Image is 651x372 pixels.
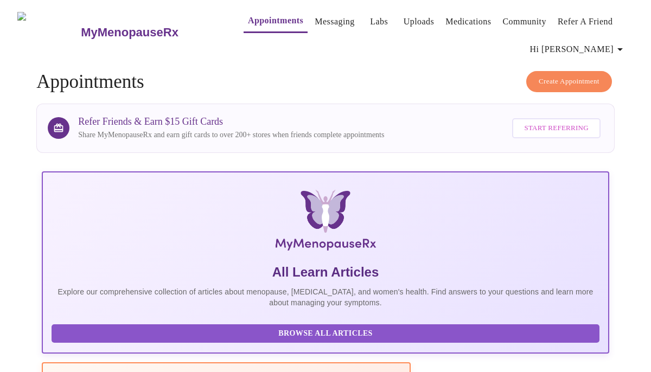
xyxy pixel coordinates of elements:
span: Hi [PERSON_NAME] [530,42,627,57]
a: Refer a Friend [558,14,613,29]
h3: MyMenopauseRx [81,25,178,40]
h3: Refer Friends & Earn $15 Gift Cards [78,116,384,127]
span: Create Appointment [539,75,599,88]
button: Appointments [244,10,308,33]
button: Refer a Friend [553,11,617,33]
button: Labs [362,11,397,33]
p: Explore our comprehensive collection of articles about menopause, [MEDICAL_DATA], and women's hea... [52,286,599,308]
a: Appointments [248,13,303,28]
span: Browse All Articles [62,327,589,341]
img: MyMenopauseRx Logo [17,12,80,53]
button: Hi [PERSON_NAME] [526,39,631,60]
button: Create Appointment [526,71,612,92]
h5: All Learn Articles [52,264,599,281]
button: Uploads [399,11,439,33]
a: Start Referring [509,113,603,144]
button: Start Referring [512,118,600,138]
a: Messaging [315,14,354,29]
button: Browse All Articles [52,324,599,343]
a: Labs [370,14,388,29]
p: Share MyMenopauseRx and earn gift cards to over 200+ stores when friends complete appointments [78,130,384,140]
a: Browse All Articles [52,328,602,337]
button: Medications [441,11,495,33]
a: MyMenopauseRx [80,14,222,52]
h4: Appointments [36,71,615,93]
a: Uploads [404,14,435,29]
img: MyMenopauseRx Logo [137,190,514,255]
button: Messaging [310,11,359,33]
button: Community [498,11,551,33]
a: Medications [445,14,491,29]
span: Start Referring [524,122,588,134]
a: Community [502,14,546,29]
